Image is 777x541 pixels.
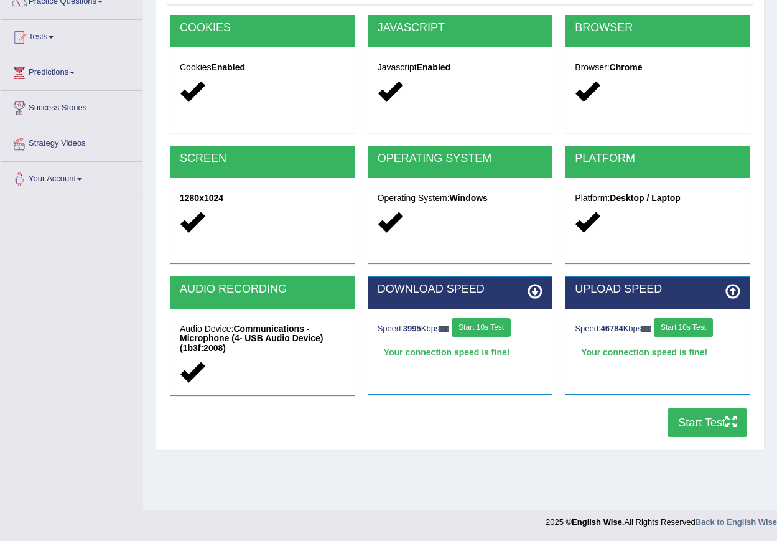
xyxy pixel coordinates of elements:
[439,326,449,332] img: ajax-loader-fb-connection.gif
[572,517,624,527] strong: English Wise.
[610,62,643,72] strong: Chrome
[378,194,543,203] h5: Operating System:
[575,153,740,165] h2: PLATFORM
[1,162,142,193] a: Your Account
[575,22,740,34] h2: BROWSER
[403,324,421,333] strong: 3995
[180,324,323,353] strong: Communications - Microphone (4- USB Audio Device) (1b3f:2008)
[1,55,142,87] a: Predictions
[180,153,345,165] h2: SCREEN
[668,408,747,437] button: Start Test
[378,63,543,72] h5: Javascript
[180,22,345,34] h2: COOKIES
[575,63,740,72] h5: Browser:
[180,193,223,203] strong: 1280x1024
[575,283,740,296] h2: UPLOAD SPEED
[212,62,245,72] strong: Enabled
[601,324,623,333] strong: 46784
[180,283,345,296] h2: AUDIO RECORDING
[546,510,777,528] div: 2025 © All Rights Reserved
[378,318,543,340] div: Speed: Kbps
[1,20,142,51] a: Tests
[450,193,488,203] strong: Windows
[575,194,740,203] h5: Platform:
[378,22,543,34] h2: JAVASCRIPT
[575,318,740,340] div: Speed: Kbps
[1,126,142,158] a: Strategy Videos
[696,517,777,527] a: Back to English Wise
[378,343,543,362] div: Your connection speed is fine!
[641,326,651,332] img: ajax-loader-fb-connection.gif
[417,62,450,72] strong: Enabled
[654,318,713,337] button: Start 10s Test
[610,193,681,203] strong: Desktop / Laptop
[378,283,543,296] h2: DOWNLOAD SPEED
[378,153,543,165] h2: OPERATING SYSTEM
[180,324,345,353] h5: Audio Device:
[180,63,345,72] h5: Cookies
[452,318,511,337] button: Start 10s Test
[1,91,142,122] a: Success Stories
[575,343,740,362] div: Your connection speed is fine!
